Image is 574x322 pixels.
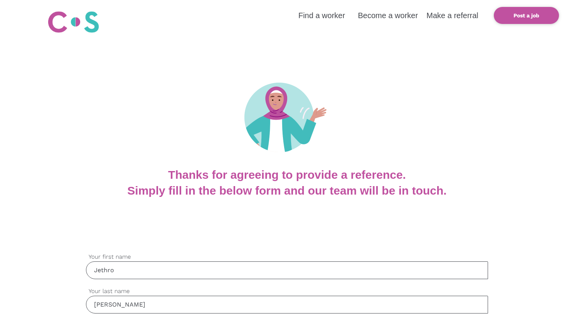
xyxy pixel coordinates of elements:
[494,7,559,24] a: Post a job
[86,287,488,296] label: Your last name
[127,184,446,197] b: Simply fill in the below form and our team will be in touch.
[426,11,478,20] a: Make a referral
[298,11,345,20] a: Find a worker
[168,168,406,181] b: Thanks for agreeing to provide a reference.
[513,12,539,19] b: Post a job
[358,11,418,20] a: Become a worker
[86,253,488,261] label: Your first name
